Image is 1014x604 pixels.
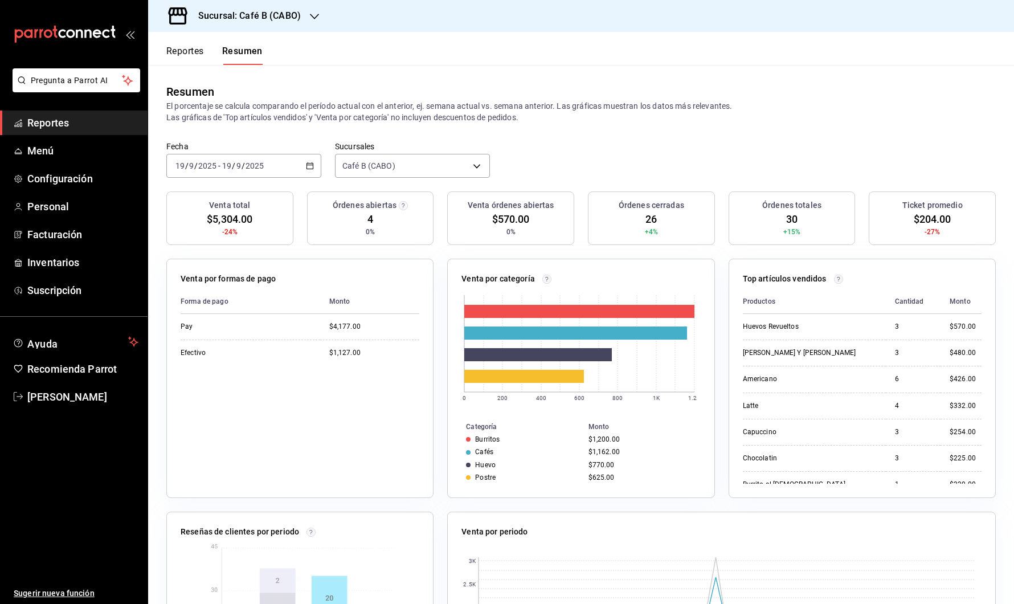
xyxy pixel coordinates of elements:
span: 26 [645,211,657,227]
input: ---- [245,161,264,170]
span: [PERSON_NAME] [27,389,138,405]
span: Recomienda Parrot [27,361,138,377]
div: [PERSON_NAME] Y [PERSON_NAME] [743,348,857,358]
input: -- [189,161,194,170]
text: 0 [463,395,466,401]
div: $225.00 [950,454,982,463]
text: 200 [497,395,508,401]
div: $254.00 [950,427,982,437]
div: 3 [895,454,931,463]
text: 800 [612,395,623,401]
p: Reseñas de clientes por periodo [181,526,299,538]
text: 600 [574,395,584,401]
text: 1.2K [689,395,701,401]
text: 1K [653,395,660,401]
span: - [218,161,220,170]
input: -- [222,161,232,170]
div: Burritos [475,435,500,443]
span: +4% [645,227,658,237]
th: Categoría [448,421,583,433]
span: / [194,161,198,170]
label: Sucursales [335,142,490,150]
div: $1,127.00 [329,348,420,358]
div: 3 [895,427,931,437]
div: $220.00 [950,480,982,489]
span: -24% [222,227,238,237]
div: $1,200.00 [588,435,696,443]
div: 3 [895,348,931,358]
span: / [232,161,235,170]
th: Monto [320,289,420,314]
span: / [185,161,189,170]
button: Resumen [222,46,263,65]
div: Americano [743,374,857,384]
input: ---- [198,161,217,170]
h3: Venta total [209,199,250,211]
div: $426.00 [950,374,982,384]
th: Forma de pago [181,289,320,314]
h3: Sucursal: Café B (CABO) [189,9,301,23]
span: +15% [783,227,801,237]
div: Resumen [166,83,214,100]
div: $480.00 [950,348,982,358]
div: navigation tabs [166,46,263,65]
p: Venta por categoría [461,273,535,285]
span: Configuración [27,171,138,186]
span: Suscripción [27,283,138,298]
div: Huevos Revueltos [743,322,857,332]
div: Huevo [475,461,496,469]
div: Chocolatin [743,454,857,463]
p: Top artículos vendidos [743,273,827,285]
span: 4 [367,211,373,227]
div: 4 [895,401,931,411]
p: El porcentaje se calcula comparando el período actual con el anterior, ej. semana actual vs. sema... [166,100,996,123]
div: 3 [895,322,931,332]
h3: Órdenes abiertas [333,199,396,211]
th: Productos [743,289,886,314]
span: Inventarios [27,255,138,270]
button: open_drawer_menu [125,30,134,39]
span: Facturación [27,227,138,242]
div: 1 [895,480,931,489]
div: $1,162.00 [588,448,696,456]
label: Fecha [166,142,321,150]
div: Pay [181,322,295,332]
div: $625.00 [588,474,696,481]
h3: Ticket promedio [902,199,963,211]
p: Venta por periodo [461,526,528,538]
span: Sugerir nueva función [14,587,138,599]
input: -- [236,161,242,170]
span: -27% [925,227,941,237]
div: Postre [475,474,496,481]
th: Cantidad [886,289,941,314]
p: Venta por formas de pago [181,273,276,285]
button: Reportes [166,46,204,65]
span: 0% [366,227,375,237]
button: Pregunta a Parrot AI [13,68,140,92]
span: Café B (CABO) [342,160,395,172]
div: 6 [895,374,931,384]
span: Ayuda [27,335,124,349]
div: Latte [743,401,857,411]
div: Burrito al [DEMOGRAPHIC_DATA] [743,480,857,489]
span: Reportes [27,115,138,130]
span: 30 [786,211,798,227]
div: Efectivo [181,348,295,358]
span: Pregunta a Parrot AI [31,75,122,87]
div: $332.00 [950,401,982,411]
div: $770.00 [588,461,696,469]
div: $4,177.00 [329,322,420,332]
span: $570.00 [492,211,530,227]
div: Cafés [475,448,493,456]
input: -- [175,161,185,170]
span: 0% [506,227,516,237]
th: Monto [941,289,982,314]
span: $5,304.00 [207,211,252,227]
div: $570.00 [950,322,982,332]
th: Monto [584,421,714,433]
h3: Venta órdenes abiertas [468,199,554,211]
span: $204.00 [914,211,951,227]
span: Personal [27,199,138,214]
div: Capuccino [743,427,857,437]
text: 400 [536,395,546,401]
